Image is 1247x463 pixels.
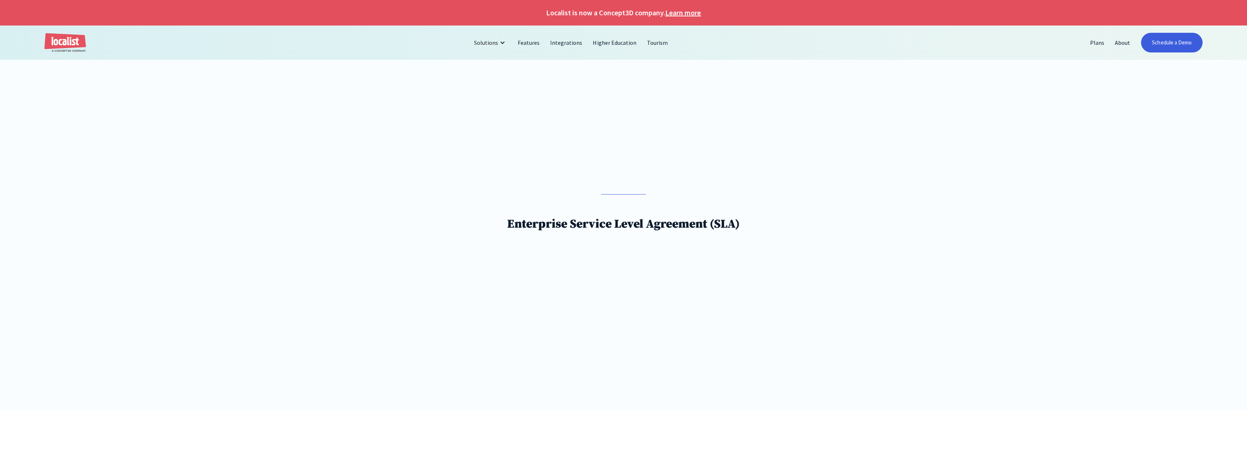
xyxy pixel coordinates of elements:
[513,34,545,51] a: Features
[44,33,86,52] a: home
[1085,34,1110,51] a: Plans
[642,34,673,51] a: Tourism
[545,34,588,51] a: Integrations
[1110,34,1136,51] a: About
[474,38,498,47] div: Solutions
[469,34,513,51] div: Solutions
[588,34,642,51] a: Higher Education
[507,217,740,232] h1: Enterprise Service Level Agreement (SLA)
[665,7,701,18] a: Learn more
[1141,33,1202,52] a: Schedule a Demo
